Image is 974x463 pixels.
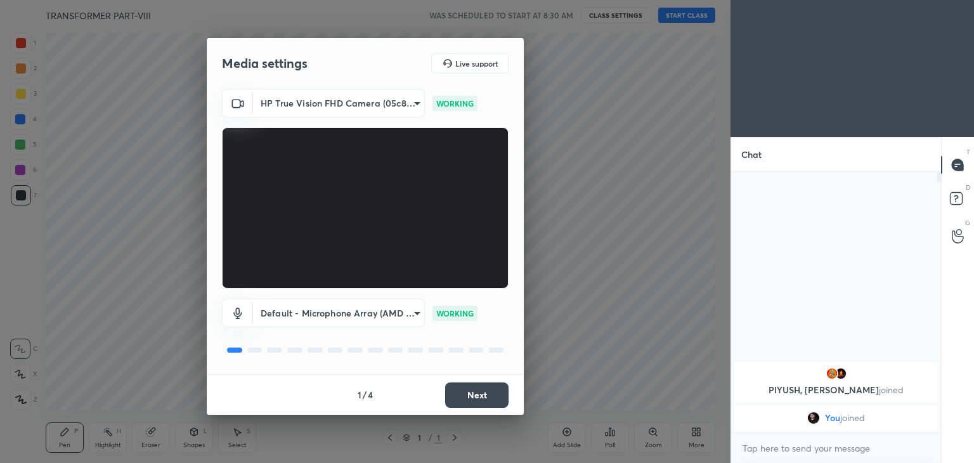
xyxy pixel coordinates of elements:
p: Chat [731,138,772,171]
div: grid [731,360,941,433]
span: joined [879,384,904,396]
span: You [825,413,840,423]
p: G [965,218,970,228]
p: T [966,147,970,157]
span: joined [840,413,865,423]
p: WORKING [436,98,474,109]
div: HP True Vision FHD Camera (05c8:0441) [253,89,425,117]
p: WORKING [436,308,474,319]
img: daa425374cb446028a250903ee68cc3a.jpg [834,367,847,380]
h5: Live support [455,60,498,67]
img: 5ced908ece4343448b4c182ab94390f6.jpg [807,412,820,424]
h2: Media settings [222,55,308,72]
div: HP True Vision FHD Camera (05c8:0441) [253,299,425,327]
h4: / [363,388,367,401]
h4: 4 [368,388,373,401]
p: PIYUSH, [PERSON_NAME] [742,385,930,395]
p: D [966,183,970,192]
img: 845d038e62a74313b88c206d20b2ed63.76911074_3 [826,367,838,380]
button: Next [445,382,509,408]
h4: 1 [358,388,361,401]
